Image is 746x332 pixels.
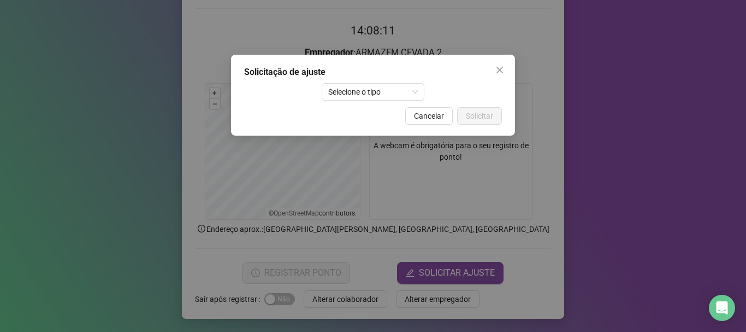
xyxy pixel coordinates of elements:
[405,107,453,125] button: Cancelar
[491,61,508,79] button: Close
[414,110,444,122] span: Cancelar
[709,295,735,321] div: Open Intercom Messenger
[495,66,504,74] span: close
[457,107,502,125] button: Solicitar
[328,84,418,100] span: Selecione o tipo
[244,66,502,79] div: Solicitação de ajuste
